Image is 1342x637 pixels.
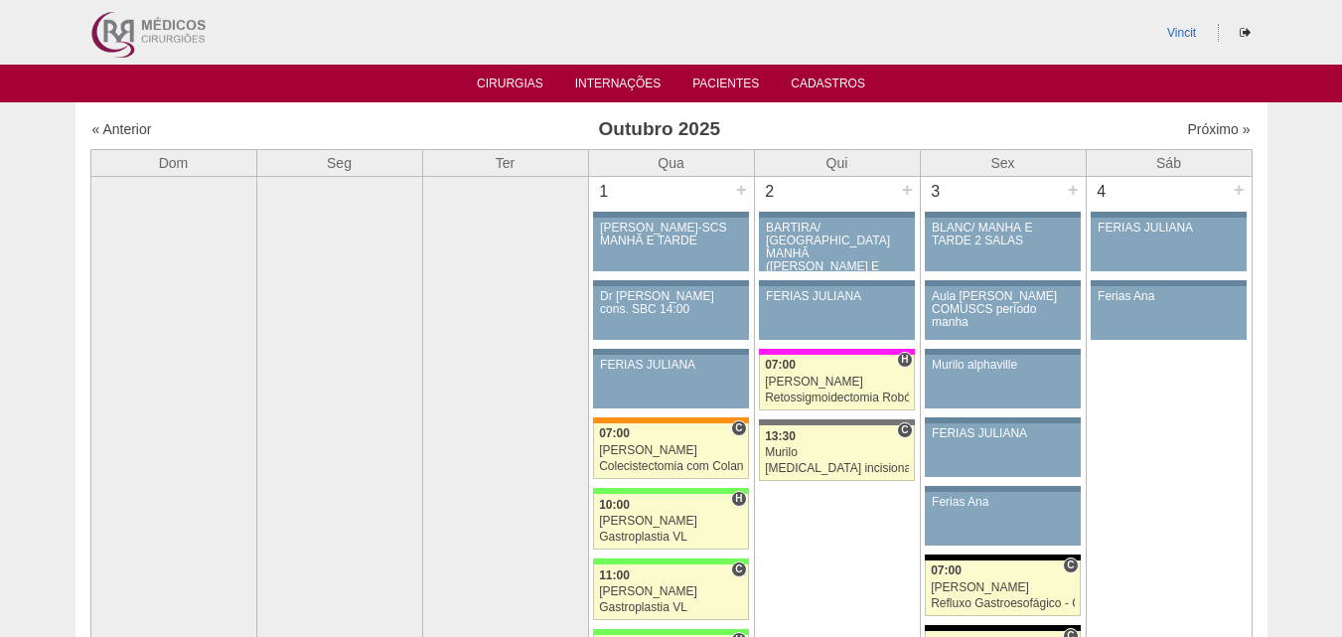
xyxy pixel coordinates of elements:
[925,555,1080,560] div: Key: Blanc
[925,212,1080,218] div: Key: Aviso
[932,290,1074,330] div: Aula [PERSON_NAME] COMUSCS período manha
[593,349,748,355] div: Key: Aviso
[925,560,1080,616] a: C 07:00 [PERSON_NAME] Refluxo Gastroesofágico - Cirurgia VL
[1187,121,1250,137] a: Próximo »
[593,629,748,635] div: Key: Brasil
[589,177,620,207] div: 1
[765,462,909,475] div: [MEDICAL_DATA] incisional Robótica
[599,498,630,512] span: 10:00
[766,222,908,300] div: BARTIRA/ [GEOGRAPHIC_DATA] MANHÃ ([PERSON_NAME] E ANA)/ SANTA JOANA -TARDE
[759,212,914,218] div: Key: Aviso
[765,376,909,389] div: [PERSON_NAME]
[791,77,865,96] a: Cadastros
[759,349,914,355] div: Key: Pro Matre
[600,222,742,247] div: [PERSON_NAME]-SCS MANHÃ E TARDE
[593,417,748,423] div: Key: São Luiz - SCS
[925,286,1080,340] a: Aula [PERSON_NAME] COMUSCS período manha
[1063,557,1078,573] span: Consultório
[925,280,1080,286] div: Key: Aviso
[925,492,1080,546] a: Ferias Ana
[925,423,1080,477] a: FERIAS JULIANA
[599,444,743,457] div: [PERSON_NAME]
[765,358,796,372] span: 07:00
[759,419,914,425] div: Key: Santa Catarina
[932,427,1074,440] div: FERIAS JULIANA
[90,149,256,176] th: Dom
[931,581,1075,594] div: [PERSON_NAME]
[600,359,742,372] div: FERIAS JULIANA
[370,115,949,144] h3: Outubro 2025
[593,280,748,286] div: Key: Aviso
[925,355,1080,408] a: Murilo alphaville
[897,422,912,438] span: Consultório
[1098,222,1240,235] div: FERIAS JULIANA
[754,149,920,176] th: Qui
[766,290,908,303] div: FERIAS JULIANA
[593,488,748,494] div: Key: Brasil
[599,585,743,598] div: [PERSON_NAME]
[1065,177,1082,203] div: +
[422,149,588,176] th: Ter
[920,149,1086,176] th: Sex
[731,561,746,577] span: Consultório
[731,420,746,436] span: Consultório
[925,486,1080,492] div: Key: Aviso
[759,355,914,410] a: H 07:00 [PERSON_NAME] Retossigmoidectomia Robótica
[1086,149,1252,176] th: Sáb
[593,423,748,479] a: C 07:00 [PERSON_NAME] Colecistectomia com Colangiografia VL
[759,280,914,286] div: Key: Aviso
[575,77,662,96] a: Internações
[733,177,750,203] div: +
[925,349,1080,355] div: Key: Aviso
[1231,177,1248,203] div: +
[931,597,1075,610] div: Refluxo Gastroesofágico - Cirurgia VL
[765,392,909,404] div: Retossigmoidectomia Robótica
[1091,280,1246,286] div: Key: Aviso
[1240,27,1251,39] i: Sair
[477,77,543,96] a: Cirurgias
[921,177,952,207] div: 3
[599,531,743,544] div: Gastroplastia VL
[755,177,786,207] div: 2
[593,286,748,340] a: Dr [PERSON_NAME] cons. SBC 14:00
[1091,212,1246,218] div: Key: Aviso
[692,77,759,96] a: Pacientes
[1098,290,1240,303] div: Ferias Ana
[932,222,1074,247] div: BLANC/ MANHÃ E TARDE 2 SALAS
[1167,26,1196,40] a: Vincit
[1091,286,1246,340] a: Ferias Ana
[759,218,914,271] a: BARTIRA/ [GEOGRAPHIC_DATA] MANHÃ ([PERSON_NAME] E ANA)/ SANTA JOANA -TARDE
[897,352,912,368] span: Hospital
[593,355,748,408] a: FERIAS JULIANA
[593,494,748,550] a: H 10:00 [PERSON_NAME] Gastroplastia VL
[599,460,743,473] div: Colecistectomia com Colangiografia VL
[588,149,754,176] th: Qua
[731,491,746,507] span: Hospital
[765,446,909,459] div: Murilo
[593,564,748,620] a: C 11:00 [PERSON_NAME] Gastroplastia VL
[899,177,916,203] div: +
[931,563,962,577] span: 07:00
[92,121,152,137] a: « Anterior
[1091,218,1246,271] a: FERIAS JULIANA
[925,417,1080,423] div: Key: Aviso
[593,218,748,271] a: [PERSON_NAME]-SCS MANHÃ E TARDE
[925,218,1080,271] a: BLANC/ MANHÃ E TARDE 2 SALAS
[925,625,1080,631] div: Key: Blanc
[759,425,914,481] a: C 13:30 Murilo [MEDICAL_DATA] incisional Robótica
[593,558,748,564] div: Key: Brasil
[932,496,1074,509] div: Ferias Ana
[593,212,748,218] div: Key: Aviso
[256,149,422,176] th: Seg
[599,426,630,440] span: 07:00
[759,286,914,340] a: FERIAS JULIANA
[599,568,630,582] span: 11:00
[932,359,1074,372] div: Murilo alphaville
[599,515,743,528] div: [PERSON_NAME]
[1087,177,1118,207] div: 4
[599,601,743,614] div: Gastroplastia VL
[600,290,742,316] div: Dr [PERSON_NAME] cons. SBC 14:00
[765,429,796,443] span: 13:30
